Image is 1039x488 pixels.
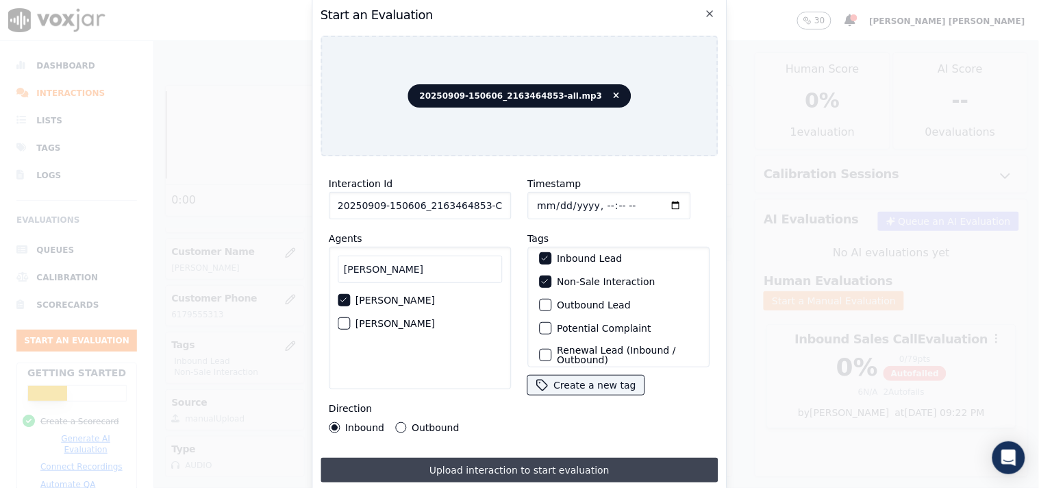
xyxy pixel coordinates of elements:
[557,300,631,310] label: Outbound Lead
[338,256,502,283] input: Search Agents...
[527,376,644,395] button: Create a new tag
[557,254,622,263] label: Inbound Lead
[345,423,384,432] label: Inbound
[412,423,459,432] label: Outbound
[527,233,549,244] label: Tags
[527,178,581,189] label: Timestamp
[329,178,392,189] label: Interaction Id
[321,5,718,25] h2: Start an Evaluation
[992,441,1025,474] div: Open Intercom Messenger
[557,277,655,286] label: Non-Sale Interaction
[355,319,435,328] label: [PERSON_NAME]
[329,192,511,219] input: reference id, file name, etc
[557,345,698,365] label: Renewal Lead (Inbound / Outbound)
[321,458,718,483] button: Upload interaction to start evaluation
[329,403,372,414] label: Direction
[408,84,631,108] span: 20250909-150606_2163464853-all.mp3
[557,324,651,333] label: Potential Complaint
[355,295,435,305] label: [PERSON_NAME]
[329,233,362,244] label: Agents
